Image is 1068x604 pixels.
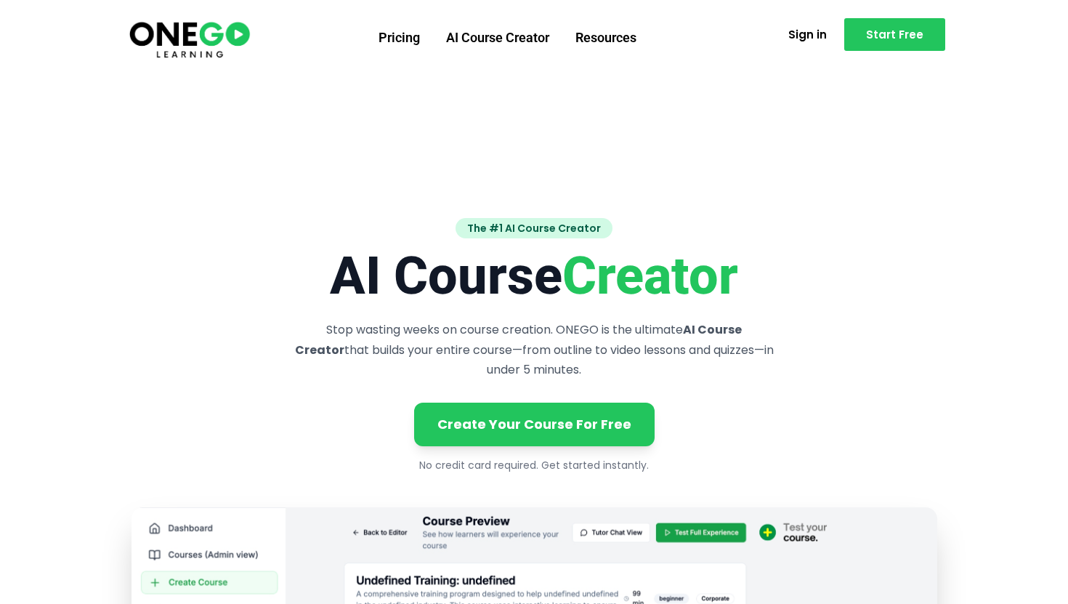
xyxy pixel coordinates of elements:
p: No credit card required. Get started instantly. [132,458,937,472]
span: Creator [562,245,738,307]
h1: AI Course [132,250,937,302]
span: The #1 AI Course Creator [456,218,612,238]
a: Create Your Course For Free [414,403,655,446]
strong: AI Course Creator [295,321,743,358]
p: Stop wasting weeks on course creation. ONEGO is the ultimate that builds your entire course—from ... [290,320,778,379]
